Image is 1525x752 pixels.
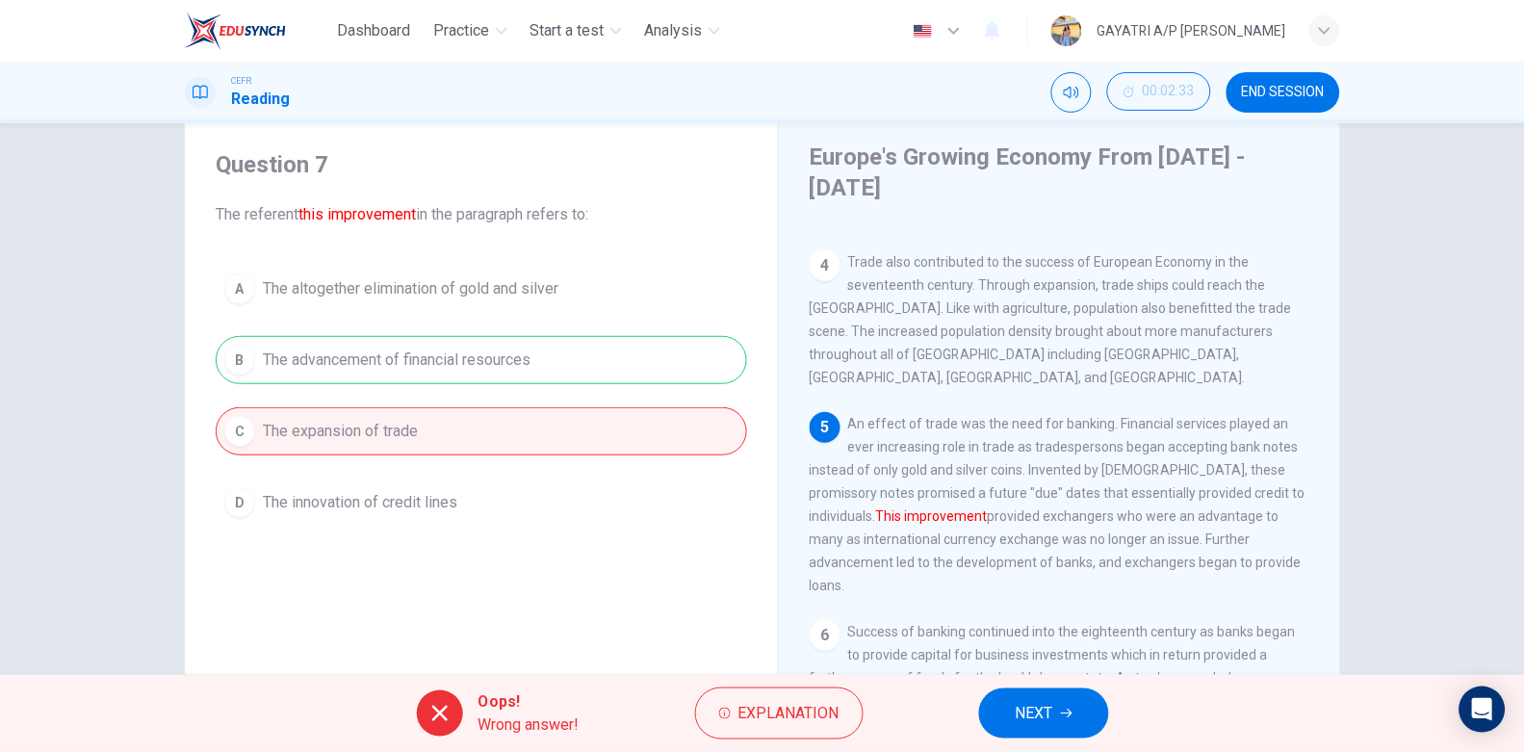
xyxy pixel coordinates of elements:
div: 6 [810,620,840,651]
button: END SESSION [1227,72,1340,113]
button: Dashboard [330,13,419,48]
div: Mute [1051,72,1092,113]
span: Explanation [738,700,840,727]
div: Hide [1107,72,1211,113]
button: NEXT [979,688,1109,739]
button: Explanation [695,687,864,739]
span: The referent in the paragraph refers to: [216,203,747,226]
span: Oops! [478,690,580,713]
font: this improvement [298,205,416,223]
div: GAYATRI A/P [PERSON_NAME] [1098,19,1286,42]
button: Practice [426,13,515,48]
div: Open Intercom Messenger [1460,687,1506,733]
div: 5 [810,412,840,443]
button: 00:02:33 [1107,72,1211,111]
button: Analysis [637,13,728,48]
span: Practice [434,19,490,42]
span: CEFR [231,74,251,88]
button: Start a test [523,13,630,48]
img: EduSynch logo [185,12,286,50]
img: en [911,24,935,39]
a: EduSynch logo [185,12,330,50]
h4: Europe's Growing Economy From [DATE] - [DATE] [810,142,1305,203]
span: An effect of trade was the need for banking. Financial services played an ever increasing role in... [810,416,1305,593]
span: END SESSION [1242,85,1325,100]
span: NEXT [1016,700,1053,727]
h1: Reading [231,88,290,111]
span: Dashboard [338,19,411,42]
font: This improvement [876,508,988,524]
img: Profile picture [1051,15,1082,46]
span: Analysis [645,19,703,42]
span: Trade also contributed to the success of European Economy in the seventeenth century. Through exp... [810,254,1292,385]
h4: Question 7 [216,149,747,180]
div: 4 [810,250,840,281]
span: 00:02:33 [1143,84,1195,99]
span: Start a test [530,19,605,42]
span: Wrong answer! [478,713,580,737]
